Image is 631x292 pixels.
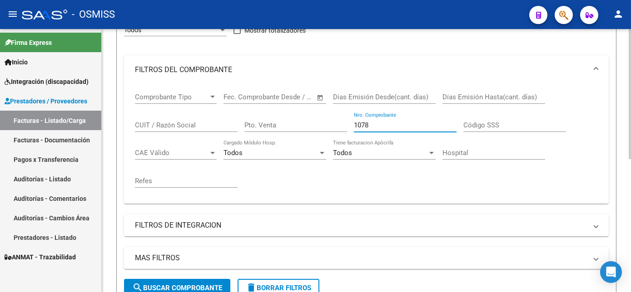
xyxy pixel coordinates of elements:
mat-expansion-panel-header: MAS FILTROS [124,247,609,269]
mat-icon: menu [7,9,18,19]
mat-expansion-panel-header: FILTROS DE INTEGRACION [124,214,609,236]
span: Integración (discapacidad) [5,77,89,87]
div: Open Intercom Messenger [600,261,622,283]
span: ANMAT - Trazabilidad [5,252,76,262]
mat-icon: person [613,9,624,19]
span: Inicio [5,57,28,67]
span: CAE Válido [135,149,209,157]
mat-panel-title: MAS FILTROS [135,253,587,263]
span: Firma Express [5,38,52,48]
span: Todos [333,149,352,157]
span: - OSMISS [72,5,115,24]
input: Fecha inicio [224,93,260,101]
span: Todos [224,149,243,157]
button: Open calendar [315,92,326,103]
mat-expansion-panel-header: FILTROS DEL COMPROBANTE [124,55,609,84]
div: FILTROS DEL COMPROBANTE [124,84,609,204]
mat-panel-title: FILTROS DEL COMPROBANTE [135,65,587,75]
mat-panel-title: FILTROS DE INTEGRACION [135,220,587,230]
span: Borrar Filtros [246,284,311,292]
span: Comprobante Tipo [135,93,209,101]
span: Buscar Comprobante [132,284,222,292]
span: Prestadores / Proveedores [5,96,87,106]
span: Todos [124,26,141,34]
span: Mostrar totalizadores [244,25,306,36]
input: Fecha fin [268,93,313,101]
